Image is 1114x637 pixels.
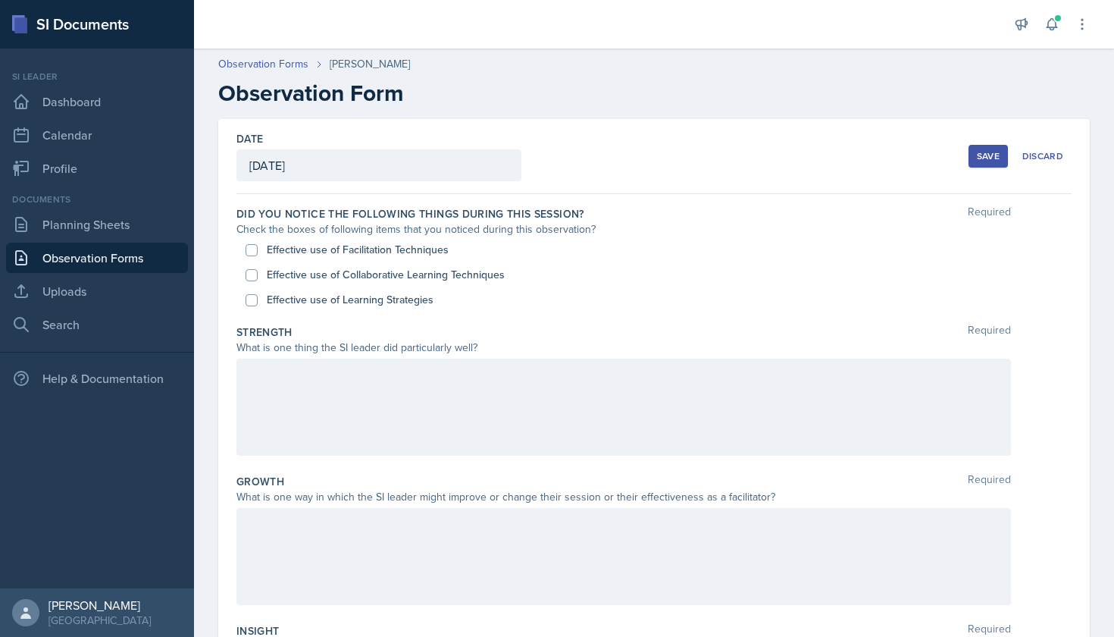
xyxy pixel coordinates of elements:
[236,474,284,489] label: Growth
[968,145,1008,168] button: Save
[6,209,188,240] a: Planning Sheets
[6,120,188,150] a: Calendar
[267,242,449,258] label: Effective use of Facilitation Techniques
[1022,150,1063,162] div: Discard
[6,86,188,117] a: Dashboard
[218,56,308,72] a: Observation Forms
[236,221,1011,237] div: Check the boxes of following items that you noticed during this observation?
[236,325,293,340] label: Strength
[236,206,584,221] label: Did you notice the following things during this session?
[267,267,505,283] label: Effective use of Collaborative Learning Techniques
[267,292,433,308] label: Effective use of Learning Strategies
[977,150,1000,162] div: Save
[6,309,188,340] a: Search
[49,613,151,628] div: [GEOGRAPHIC_DATA]
[330,56,410,72] div: [PERSON_NAME]
[6,363,188,394] div: Help & Documentation
[6,153,188,184] a: Profile
[218,80,1090,107] h2: Observation Form
[6,70,188,83] div: Si leader
[6,276,188,306] a: Uploads
[968,474,1011,489] span: Required
[236,131,263,146] label: Date
[968,325,1011,340] span: Required
[1014,145,1072,168] button: Discard
[6,243,188,273] a: Observation Forms
[968,206,1011,221] span: Required
[6,193,188,206] div: Documents
[236,489,1011,505] div: What is one way in which the SI leader might improve or change their session or their effectivene...
[236,340,1011,356] div: What is one thing the SI leader did particularly well?
[49,598,151,613] div: [PERSON_NAME]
